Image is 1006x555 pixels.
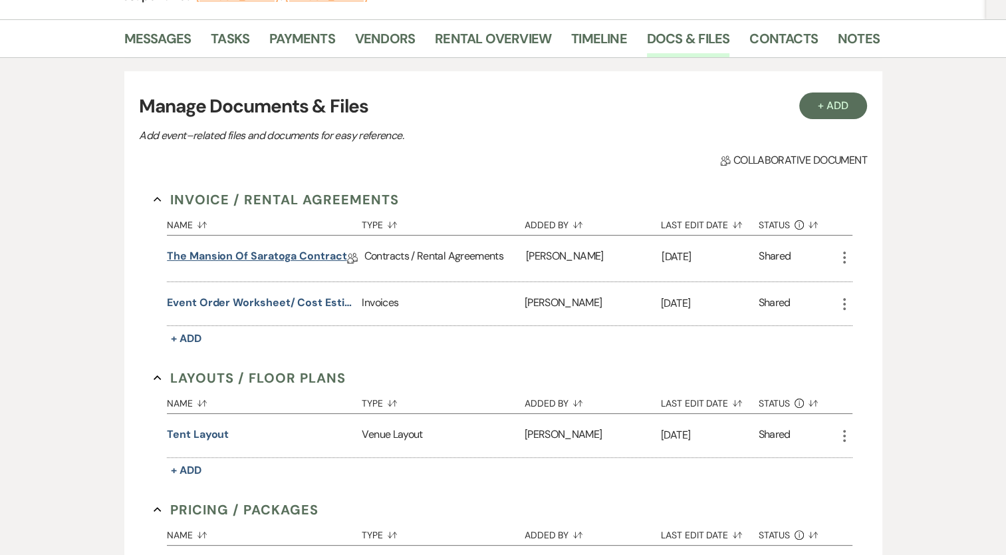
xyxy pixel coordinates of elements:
button: + Add [167,461,205,480]
a: Payments [269,28,335,57]
div: Shared [759,295,791,313]
div: Venue Layout [362,414,524,457]
div: Contracts / Rental Agreements [364,236,526,281]
button: Name [167,388,362,413]
div: Shared [759,248,791,269]
p: [DATE] [661,427,759,444]
div: Shared [759,427,791,445]
button: Added By [525,520,661,545]
button: Name [167,520,362,545]
button: Event Order Worksheet/ Cost Estimate [167,295,356,311]
button: Invoice / Rental Agreements [154,190,399,210]
a: Tasks [211,28,249,57]
button: Type [362,388,524,413]
a: Messages [124,28,191,57]
a: Docs & Files [647,28,729,57]
a: Notes [838,28,880,57]
div: [PERSON_NAME] [525,282,661,325]
button: Type [362,210,524,235]
div: [PERSON_NAME] [525,414,661,457]
button: Last Edit Date [661,210,759,235]
button: Name [167,210,362,235]
a: Timeline [571,28,627,57]
span: + Add [171,463,201,477]
a: Contacts [749,28,818,57]
button: Status [759,210,836,235]
button: Status [759,388,836,413]
a: Vendors [355,28,415,57]
button: Last Edit Date [661,388,759,413]
h3: Manage Documents & Files [139,92,866,120]
span: + Add [171,331,201,345]
button: Last Edit Date [661,520,759,545]
span: Collaborative document [720,152,866,168]
button: Type [362,520,524,545]
span: Status [759,220,791,230]
button: Tent Layout [167,427,229,443]
button: Layouts / Floor Plans [154,368,346,388]
a: The Mansion of Saratoga Contract [167,248,346,269]
a: Rental Overview [435,28,551,57]
button: Status [759,520,836,545]
button: + Add [167,329,205,348]
div: [PERSON_NAME] [526,236,662,281]
button: Added By [525,388,661,413]
div: Invoices [362,282,524,325]
p: Add event–related files and documents for easy reference. [139,127,604,144]
button: + Add [799,92,867,119]
button: Pricing / Packages [154,500,318,520]
span: Status [759,399,791,408]
button: Added By [525,210,661,235]
p: [DATE] [661,295,759,312]
span: Status [759,530,791,540]
p: [DATE] [662,248,759,266]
